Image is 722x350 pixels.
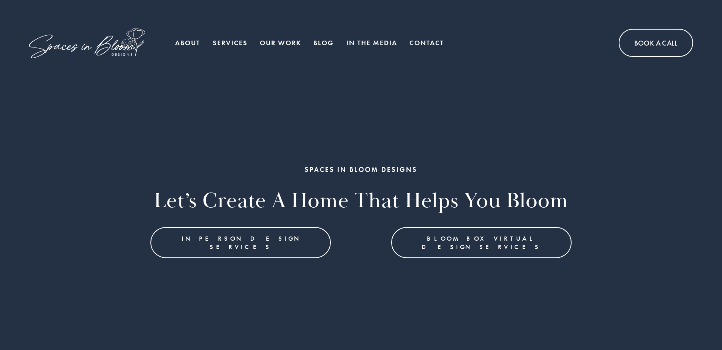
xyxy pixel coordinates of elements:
[619,29,693,57] a: Book A Call
[30,187,692,215] h2: Let’s Create a home that helps you bloom
[30,165,692,174] h1: SPACES IN BLOOM DESIGNS
[313,35,334,50] a: Blog
[213,35,248,50] a: folder dropdown
[409,35,444,50] a: Contact
[260,35,301,50] a: Our Work
[29,28,145,58] img: Spaces in Bloom Designs
[346,35,397,50] a: In the Media
[213,36,248,50] span: Services
[150,227,331,258] a: In Person Design Services
[175,35,200,50] a: About
[391,227,572,258] a: Bloom Box Virtual Design Services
